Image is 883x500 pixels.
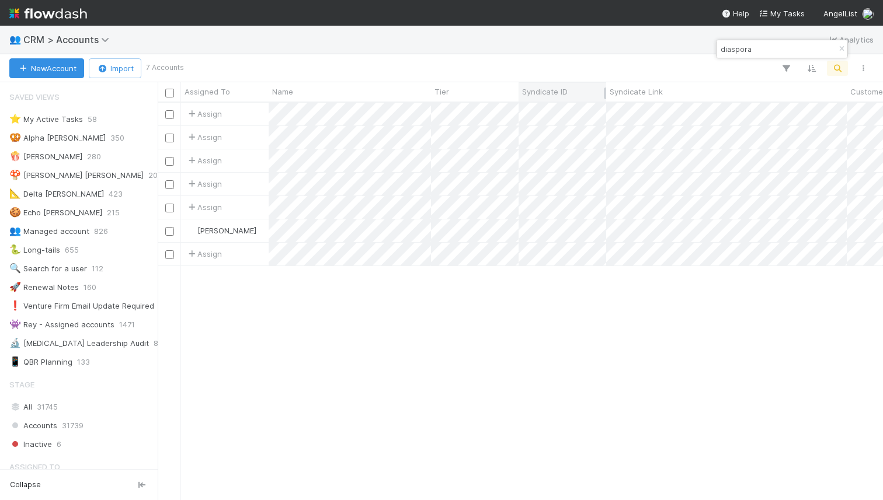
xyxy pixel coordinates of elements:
span: 6 [57,437,61,452]
span: 203 [148,168,162,183]
span: My Tasks [759,9,805,18]
span: 350 [110,131,124,145]
span: 📐 [9,188,21,198]
div: Echo [PERSON_NAME] [9,205,102,220]
span: 423 [109,187,123,201]
span: Tier [434,86,449,97]
span: ❗ [9,300,21,310]
span: Stage [9,373,34,396]
div: Managed account [9,224,89,239]
span: CRM > Accounts [23,34,115,46]
span: 👥 [9,34,21,44]
span: Assign [186,108,222,120]
span: 655 [65,243,79,257]
span: 1471 [119,317,135,332]
input: Toggle Row Selected [165,227,174,236]
div: Help [721,8,749,19]
input: Search... [718,42,835,56]
input: Toggle Row Selected [165,134,174,142]
span: AngelList [823,9,857,18]
div: Venture Firm Email Update Required [9,299,154,313]
span: 898 [154,336,168,351]
span: 215 [107,205,120,220]
span: 🐍 [9,244,21,254]
span: Assign [186,248,222,260]
span: 58 [88,112,97,127]
span: 🍿 [9,151,21,161]
div: Delta [PERSON_NAME] [9,187,104,201]
input: Toggle Row Selected [165,180,174,189]
span: 112 [92,261,103,276]
img: avatar_d2b43477-63dc-4e62-be5b-6fdd450c05a1.png [862,8,874,20]
span: 👥 [9,226,21,236]
span: 826 [94,224,108,239]
span: Inactive [9,437,52,452]
span: Assign [186,178,222,190]
input: Toggle All Rows Selected [165,89,174,97]
div: Long-tails [9,243,60,257]
span: Assigned To [9,455,60,478]
div: [PERSON_NAME] [9,149,82,164]
input: Toggle Row Selected [165,157,174,166]
a: Analytics [828,33,874,47]
button: NewAccount [9,58,84,78]
span: Name [272,86,293,97]
img: logo-inverted-e16ddd16eac7371096b0.svg [9,4,87,23]
span: 🚀 [9,282,21,292]
span: 🍪 [9,207,21,217]
input: Toggle Row Selected [165,250,174,259]
div: QBR Planning [9,355,72,369]
div: Alpha [PERSON_NAME] [9,131,106,145]
input: Toggle Row Selected [165,110,174,119]
div: Search for a user [9,261,87,276]
span: Assign [186,201,222,213]
span: Accounts [9,418,57,433]
span: 31739 [62,418,84,433]
span: 📱 [9,356,21,366]
span: [PERSON_NAME] [197,226,256,235]
span: 280 [87,149,101,164]
img: avatar_462714f4-64db-4129-b9df-50d7d164b9fc.png [186,226,196,235]
span: Saved Views [9,85,60,109]
span: 🔍 [9,263,21,273]
div: [PERSON_NAME] [PERSON_NAME] [9,168,144,183]
span: Assign [186,131,222,143]
div: All [9,400,155,414]
span: ⭐ [9,114,21,124]
div: Renewal Notes [9,280,79,295]
div: Rey - Assigned accounts [9,317,114,332]
span: 160 [84,280,96,295]
span: Assign [186,155,222,166]
span: Assigned To [185,86,230,97]
span: Syndicate Link [610,86,663,97]
input: Toggle Row Selected [165,204,174,212]
span: 👾 [9,319,21,329]
span: Syndicate ID [522,86,568,97]
div: My Active Tasks [9,112,83,127]
span: Collapse [10,480,41,490]
span: 133 [77,355,90,369]
span: 🔬 [9,338,21,348]
div: [MEDICAL_DATA] Leadership Audit [9,336,149,351]
small: 7 Accounts [146,62,184,73]
span: 31745 [37,400,58,414]
span: 🥨 [9,132,21,142]
span: 🍄 [9,170,21,180]
button: Import [89,58,141,78]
